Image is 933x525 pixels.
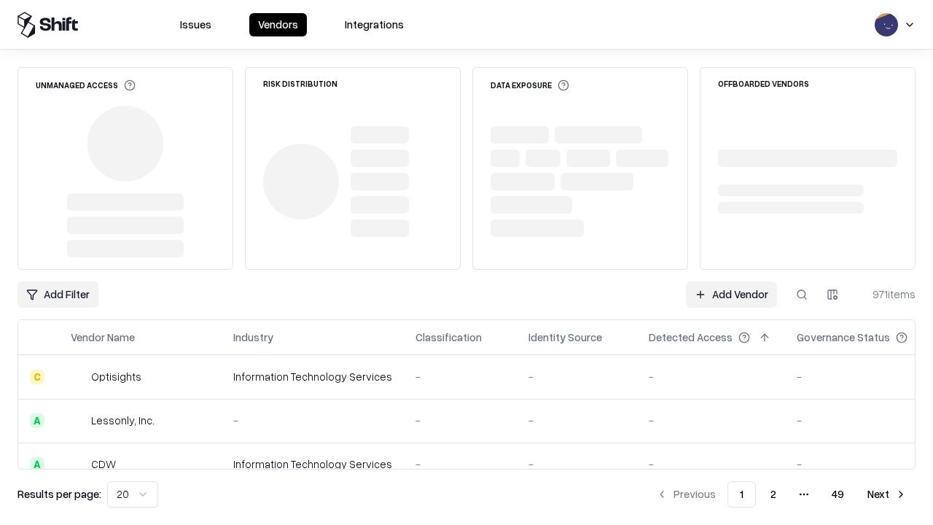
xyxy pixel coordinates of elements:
[263,79,337,87] div: Risk Distribution
[233,456,392,472] div: Information Technology Services
[528,413,625,428] div: -
[491,79,569,91] div: Data Exposure
[649,369,773,384] div: -
[17,281,98,308] button: Add Filter
[727,481,756,507] button: 1
[797,330,890,345] div: Governance Status
[17,486,101,502] p: Results per page:
[249,13,307,36] button: Vendors
[415,456,505,472] div: -
[528,330,602,345] div: Identity Source
[647,481,916,507] nav: pagination
[797,413,931,428] div: -
[528,369,625,384] div: -
[91,413,155,428] div: Lessonly, Inc.
[233,330,273,345] div: Industry
[30,370,44,384] div: C
[30,457,44,472] div: A
[233,413,392,428] div: -
[718,79,809,87] div: Offboarded Vendors
[759,481,788,507] button: 2
[857,287,916,302] div: 971 items
[91,369,141,384] div: Optisights
[859,481,916,507] button: Next
[820,481,856,507] button: 49
[797,369,931,384] div: -
[91,456,116,472] div: CDW
[797,456,931,472] div: -
[686,281,777,308] a: Add Vendor
[30,413,44,428] div: A
[528,456,625,472] div: -
[71,457,85,472] img: CDW
[415,413,505,428] div: -
[71,413,85,428] img: Lessonly, Inc.
[336,13,413,36] button: Integrations
[171,13,220,36] button: Issues
[36,79,136,91] div: Unmanaged Access
[71,370,85,384] img: Optisights
[649,456,773,472] div: -
[415,330,482,345] div: Classification
[415,369,505,384] div: -
[649,330,733,345] div: Detected Access
[71,330,135,345] div: Vendor Name
[649,413,773,428] div: -
[233,369,392,384] div: Information Technology Services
